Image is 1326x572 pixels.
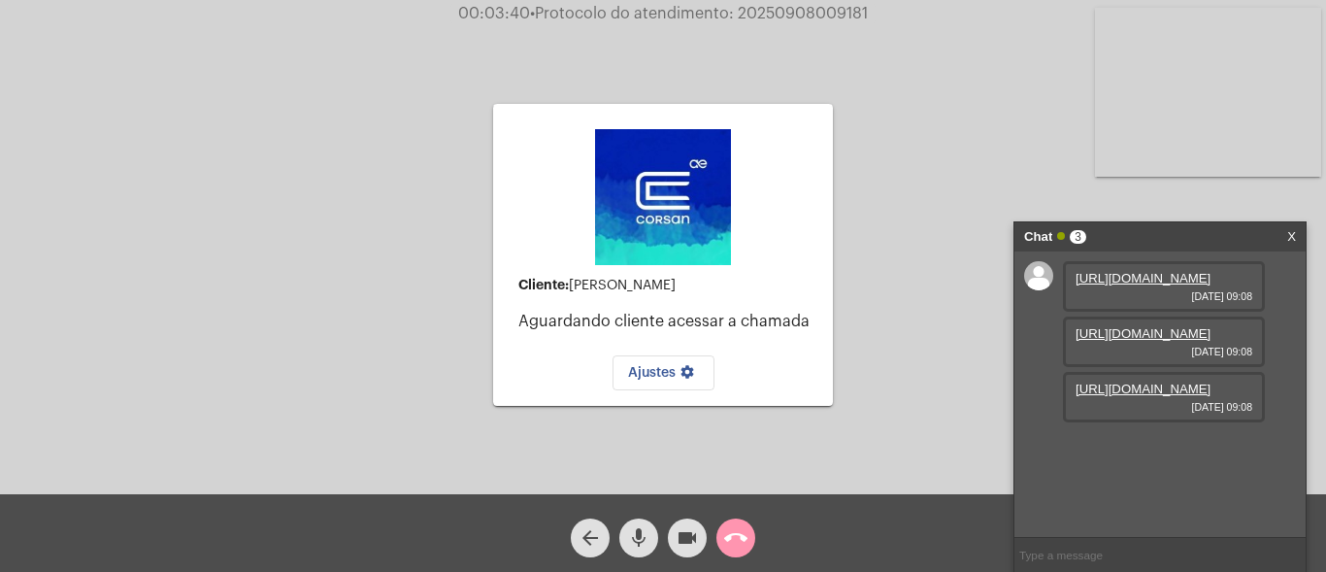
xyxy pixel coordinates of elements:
[627,526,650,550] mat-icon: mic
[579,526,602,550] mat-icon: arrow_back
[1076,326,1210,341] a: [URL][DOMAIN_NAME]
[613,355,714,390] button: Ajustes
[530,6,868,21] span: Protocolo do atendimento: 20250908009181
[458,6,530,21] span: 00:03:40
[1076,290,1252,302] span: [DATE] 09:08
[1076,401,1252,413] span: [DATE] 09:08
[1014,538,1306,572] input: Type a message
[1287,222,1296,252] a: X
[530,6,535,21] span: •
[676,364,699,387] mat-icon: settings
[1076,271,1210,286] a: [URL][DOMAIN_NAME]
[1076,382,1210,396] a: [URL][DOMAIN_NAME]
[1070,230,1086,244] span: 3
[1024,222,1052,252] strong: Chat
[518,313,817,330] p: Aguardando cliente acessar a chamada
[628,366,699,380] span: Ajustes
[595,129,731,265] img: d4669ae0-8c07-2337-4f67-34b0df7f5ae4.jpeg
[518,278,817,293] div: [PERSON_NAME]
[518,278,569,291] strong: Cliente:
[1076,346,1252,357] span: [DATE] 09:08
[724,526,747,550] mat-icon: call_end
[1057,232,1065,240] span: Online
[676,526,699,550] mat-icon: videocam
